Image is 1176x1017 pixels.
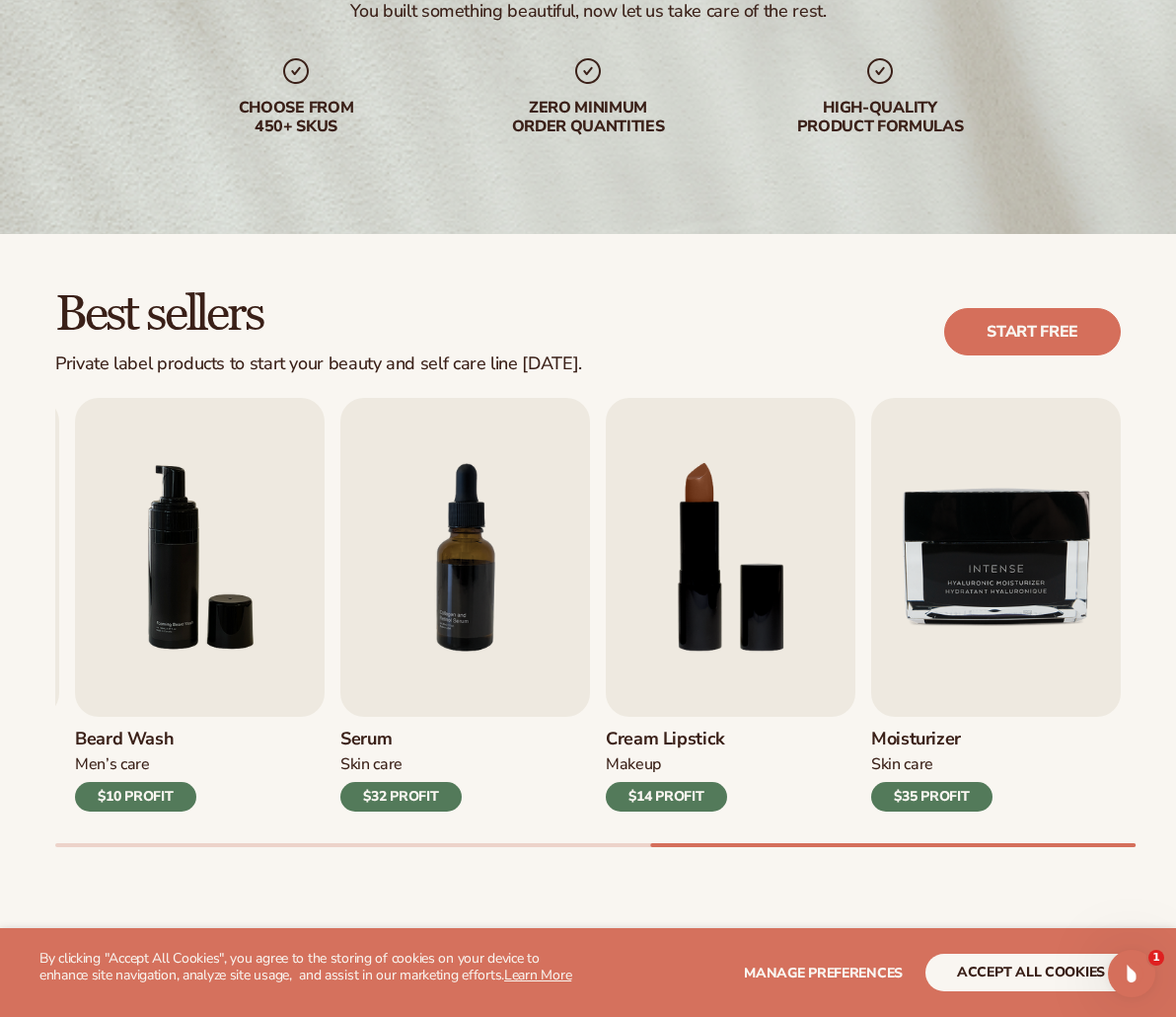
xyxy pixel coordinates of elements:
button: accept all cookies [925,954,1137,991]
span: Manage preferences [744,964,903,982]
iframe: Intercom live chat [1108,950,1155,997]
h3: Cream Lipstick [606,729,727,750]
div: High-quality product formulas [754,99,1006,136]
div: $35 PROFIT [871,782,992,812]
h3: Beard Wash [75,729,196,750]
a: 8 / 9 [606,398,855,812]
a: 6 / 9 [75,398,325,812]
div: $10 PROFIT [75,782,196,812]
div: Makeup [606,754,727,775]
button: Manage preferences [744,954,903,991]
div: Zero minimum order quantities [462,99,714,136]
a: 7 / 9 [340,398,590,812]
p: By clicking "Accept All Cookies", you agree to the storing of cookies on your device to enhance s... [39,951,588,984]
h3: Moisturizer [871,729,992,750]
div: Men’s Care [75,754,196,775]
div: Skin Care [871,754,992,775]
div: Private label products to start your beauty and self care line [DATE]. [55,353,582,375]
div: Choose from 450+ Skus [170,99,422,136]
a: Start free [944,308,1121,355]
h3: Serum [340,729,462,750]
div: $32 PROFIT [340,782,462,812]
a: Learn More [504,966,571,984]
div: Skin Care [340,754,462,775]
a: 9 / 9 [871,398,1121,812]
span: 1 [1148,950,1164,966]
h2: Best sellers [55,289,582,342]
div: $14 PROFIT [606,782,727,812]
